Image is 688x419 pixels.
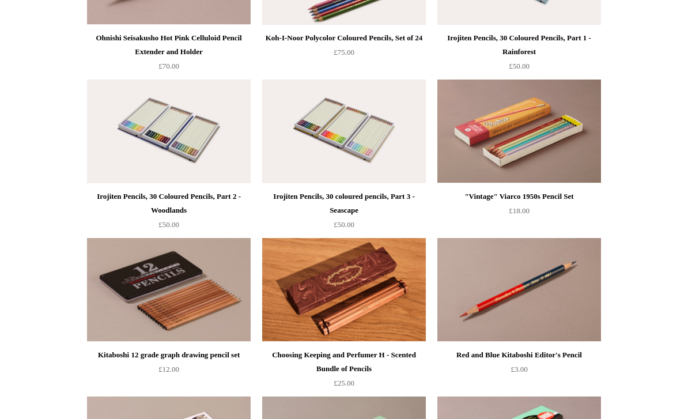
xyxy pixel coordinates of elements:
div: Irojiten Pencils, 30 coloured pencils, Part 3 - Seascape [265,190,423,217]
a: Irojiten Pencils, 30 Coloured Pencils, Part 2 - Woodlands Irojiten Pencils, 30 Coloured Pencils, ... [87,80,251,183]
div: Red and Blue Kitaboshi Editor's Pencil [440,348,598,362]
span: £25.00 [334,379,354,387]
a: Kitaboshi 12 grade graph drawing pencil set Kitaboshi 12 grade graph drawing pencil set [87,238,251,342]
a: Ohnishi Seisakusho Hot Pink Celluloid Pencil Extender and Holder £70.00 [87,31,251,78]
span: £75.00 [334,48,354,56]
div: Kitaboshi 12 grade graph drawing pencil set [90,348,248,362]
img: Irojiten Pencils, 30 Coloured Pencils, Part 2 - Woodlands [87,80,251,183]
a: Red and Blue Kitaboshi Editor's Pencil Red and Blue Kitaboshi Editor's Pencil [437,238,601,342]
span: £12.00 [158,365,179,373]
a: Koh-I-Noor Polycolor Coloured Pencils, Set of 24 £75.00 [262,31,426,78]
span: £50.00 [509,62,530,70]
img: Kitaboshi 12 grade graph drawing pencil set [87,238,251,342]
img: Irojiten Pencils, 30 coloured pencils, Part 3 - Seascape [262,80,426,183]
a: "Vintage" Viarco 1950s Pencil Set "Vintage" Viarco 1950s Pencil Set [437,80,601,183]
a: Kitaboshi 12 grade graph drawing pencil set £12.00 [87,348,251,395]
div: Choosing Keeping and Perfumer H - Scented Bundle of Pencils [265,348,423,376]
div: Irojiten Pencils, 30 Coloured Pencils, Part 1 - Rainforest [440,31,598,59]
span: £3.00 [511,365,527,373]
span: £50.00 [334,220,354,229]
a: Red and Blue Kitaboshi Editor's Pencil £3.00 [437,348,601,395]
a: Irojiten Pencils, 30 Coloured Pencils, Part 2 - Woodlands £50.00 [87,190,251,237]
img: "Vintage" Viarco 1950s Pencil Set [437,80,601,183]
a: Choosing Keeping and Perfumer H - Scented Bundle of Pencils Choosing Keeping and Perfumer H - Sce... [262,238,426,342]
span: £50.00 [158,220,179,229]
div: "Vintage" Viarco 1950s Pencil Set [440,190,598,203]
a: "Vintage" Viarco 1950s Pencil Set £18.00 [437,190,601,237]
img: Choosing Keeping and Perfumer H - Scented Bundle of Pencils [262,238,426,342]
span: £18.00 [509,206,530,215]
a: Irojiten Pencils, 30 coloured pencils, Part 3 - Seascape Irojiten Pencils, 30 coloured pencils, P... [262,80,426,183]
a: Irojiten Pencils, 30 Coloured Pencils, Part 1 - Rainforest £50.00 [437,31,601,78]
div: Ohnishi Seisakusho Hot Pink Celluloid Pencil Extender and Holder [90,31,248,59]
div: Irojiten Pencils, 30 Coloured Pencils, Part 2 - Woodlands [90,190,248,217]
a: Choosing Keeping and Perfumer H - Scented Bundle of Pencils £25.00 [262,348,426,395]
span: £70.00 [158,62,179,70]
a: Irojiten Pencils, 30 coloured pencils, Part 3 - Seascape £50.00 [262,190,426,237]
div: Koh-I-Noor Polycolor Coloured Pencils, Set of 24 [265,31,423,45]
img: Red and Blue Kitaboshi Editor's Pencil [437,238,601,342]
